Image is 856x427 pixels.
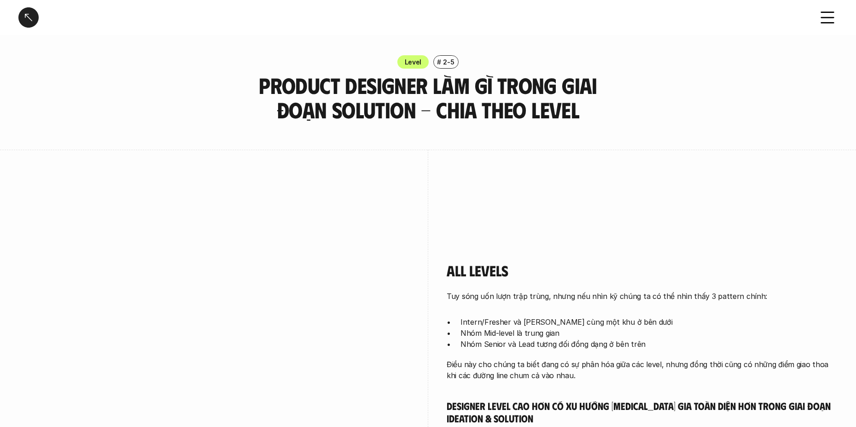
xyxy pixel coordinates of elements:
[461,208,823,241] p: Các đầu việc mang tính thực thi được thực hiện phổ biến ở mọi level trong tập được khảo sát. Tron...
[405,57,422,67] p: Level
[460,328,838,339] p: Nhóm Mid-level là trung gian
[447,359,838,381] p: Điều này cho chúng ta biết đang có sự phân hóa giữa các level, nhưng đồng thời cũng có những điểm...
[447,262,838,279] h4: All Levels
[460,316,838,328] p: Intern/Fresher và [PERSON_NAME] cùng một khu ở bên dưới
[447,291,838,302] p: Tuy sóng uốn lượn trập trùng, nhưng nếu nhìn kỹ chúng ta có thể nhìn thấy 3 pattern chính:
[443,57,454,67] p: 2-5
[474,188,516,201] h5: overview
[233,73,624,122] h3: Product Designer làm gì trong giai đoạn Solution - Chia theo Level
[460,339,838,350] p: Nhóm Senior và Lead tương đối đồng dạng ở bên trên
[437,58,441,65] h6: #
[447,399,838,425] h5: Designer level cao hơn có xu hướng [MEDICAL_DATA] gia toàn diện hơn trong giai đoạn Ideation & So...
